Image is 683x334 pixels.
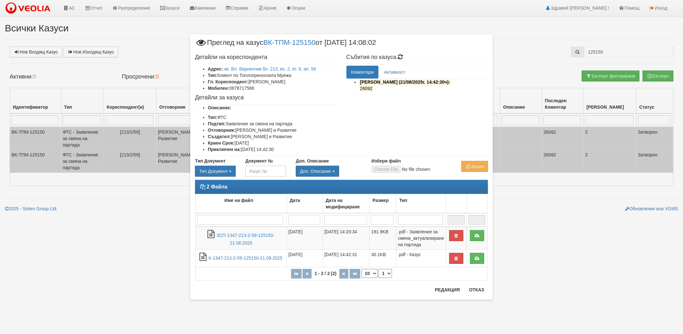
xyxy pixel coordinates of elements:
h4: Детайли на кореспондента [195,54,337,61]
b: Приключен на: [208,147,241,152]
b: Тип: [208,73,217,78]
div: Двоен клик, за изчистване на избраната стойност. [195,166,236,177]
li: [PERSON_NAME] и Развитие [208,127,337,133]
li: [DATE] [208,140,337,146]
td: Дата: No sort applied, activate to apply an ascending sort [287,194,322,213]
td: 30.1KB [370,249,396,267]
td: Дата на модифициране: No sort applied, activate to apply an ascending sort [323,194,370,213]
button: Последна страница [350,269,360,279]
tr: ЗСП-1347-213-2-59-125150-21.08.2025.pdf - Заявление за смяна_актуализиране на партида [196,227,488,250]
select: Страница номер [378,269,392,278]
b: Краен Срок: [208,140,235,146]
label: Тип Документ [195,158,226,164]
li: Клиент по Топлопреносната Мрежа [208,72,337,79]
b: Размер [372,198,388,203]
b: Мобилен: [208,86,229,91]
span: Тип Документ [199,169,228,174]
b: Дата на модифициране [326,198,360,209]
b: Адрес: [208,66,223,71]
button: Следваща страница [339,269,348,279]
span: Доп. Описание [300,169,331,174]
b: Подтип: [208,121,226,126]
li: Заявление за смяна на партида [208,121,337,127]
b: Описание: [208,105,231,110]
td: [DATE] 14:42:31 [323,249,370,267]
a: Активност [379,66,410,79]
b: Създател: [208,134,231,139]
b: Тип [399,198,407,203]
mark: 26092 [359,85,374,92]
label: Избери файл [371,158,401,164]
span: Преглед на казус от [DATE] 14:08:02 [195,39,376,51]
td: [DATE] 14:20:34 [323,227,370,250]
button: Тип Документ [195,166,236,177]
td: Размер: No sort applied, activate to apply an ascending sort [370,194,396,213]
b: Дата [290,198,300,203]
strong: 2 Файла [207,184,227,189]
span: 1 - 2 / 2 (2) [313,271,338,276]
td: Тип: No sort applied, activate to apply an ascending sort [396,194,446,213]
li: 0878717566 [208,85,337,91]
li: [DATE] 14:42:30 [208,146,337,153]
label: Доп. Описание [296,158,329,164]
a: Коментари [346,66,379,79]
button: Архив [461,161,488,172]
a: кв. Вл. Варненчик бл. 213, вх. 2, ет. 8, ап. 59 [224,66,316,71]
td: Име на файл: No sort applied, activate to apply an ascending sort [196,194,287,213]
td: .pdf - Заявление за смяна_актуализиране на партида [396,227,446,250]
td: : No sort applied, activate to apply an ascending sort [467,194,487,213]
div: Двоен клик, за изчистване на избраната стойност. [296,166,362,177]
td: [DATE] [287,227,322,250]
button: Отказ [465,285,488,295]
li: [PERSON_NAME] [208,79,337,85]
td: [DATE] [287,249,322,267]
a: К-1347-213-2-59-125150-21.08.2025 [208,255,282,261]
mark: [PERSON_NAME] (21/08/2025г. 14:42:30ч): [359,79,451,86]
li: [PERSON_NAME] и Развитие [208,133,337,140]
b: Отговорник: [208,128,235,133]
td: .pdf - Казус [396,249,446,267]
label: Документ № [245,158,273,164]
b: Тип: [208,115,217,120]
input: Казус № [245,166,286,177]
button: Първа страница [291,269,302,279]
b: Гл. Кореспондент: [208,79,248,84]
button: Предишна страница [303,269,312,279]
button: Редакция [431,285,464,295]
h4: Събития по казуса [346,54,488,61]
select: Брой редове на страница [362,269,378,278]
td: : No sort applied, activate to apply an ascending sort [446,194,467,213]
a: ЗСП-1347-213-2-59-125150-21.08.2025 [216,233,274,246]
tr: К-1347-213-2-59-125150-21.08.2025.pdf - Казус [196,249,488,267]
b: Име на файл [224,198,253,203]
button: Доп. Описание [296,166,339,177]
h4: Детайли за казуса [195,95,337,101]
li: ФТС [208,114,337,121]
td: 191.9KB [370,227,396,250]
a: ВК-ТПМ-125150 [263,38,315,46]
li: Изпратено до кореспондента [359,79,488,92]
